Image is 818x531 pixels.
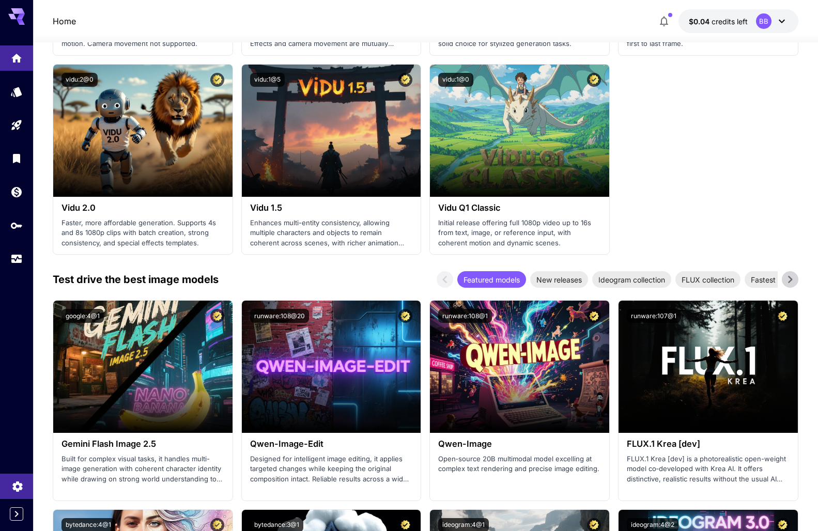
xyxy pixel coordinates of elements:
[587,309,601,323] button: Certified Model – Vetted for best performance and includes a commercial license.
[61,439,224,449] h3: Gemini Flash Image 2.5
[210,309,224,323] button: Certified Model – Vetted for best performance and includes a commercial license.
[438,454,601,474] p: Open‑source 20B multimodal model excelling at complex text rendering and precise image editing.
[242,65,421,197] img: alt
[398,73,412,87] button: Certified Model – Vetted for best performance and includes a commercial license.
[756,13,771,29] div: BB
[61,203,224,213] h3: Vidu 2.0
[745,274,808,285] span: Fastest models
[10,182,23,195] div: Wallet
[619,301,798,433] img: alt
[250,439,413,449] h3: Qwen-Image-Edit
[627,309,681,323] button: runware:107@1
[587,73,601,87] button: Certified Model – Vetted for best performance and includes a commercial license.
[210,73,224,87] button: Certified Model – Vetted for best performance and includes a commercial license.
[242,301,421,433] img: alt
[11,477,24,490] div: Settings
[438,73,473,87] button: vidu:1@0
[250,203,413,213] h3: Vidu 1.5
[53,65,233,197] img: alt
[61,218,224,248] p: Faster, more affordable generation. Supports 4s and 8s 1080p clips with batch creation, strong co...
[712,17,748,26] span: credits left
[689,16,748,27] div: $0.0391
[675,271,740,288] div: FLUX collection
[10,249,23,262] div: Usage
[745,271,808,288] div: Fastest models
[530,271,588,288] div: New releases
[438,218,601,248] p: Initial release offering full 1080p video up to 16s from text, image, or reference input, with co...
[430,65,609,197] img: alt
[61,73,98,87] button: vidu:2@0
[10,507,23,521] button: Expand sidebar
[53,301,233,433] img: alt
[53,272,219,287] p: Test drive the best image models
[430,301,609,433] img: alt
[250,73,285,87] button: vidu:1@5
[53,15,76,27] a: Home
[592,274,671,285] span: Ideogram collection
[675,274,740,285] span: FLUX collection
[678,9,798,33] button: $0.0391BB
[10,216,23,229] div: API Keys
[689,17,712,26] span: $0.04
[250,309,309,323] button: runware:108@20
[438,309,492,323] button: runware:108@1
[530,274,588,285] span: New releases
[592,271,671,288] div: Ideogram collection
[776,309,790,323] button: Certified Model – Vetted for best performance and includes a commercial license.
[627,454,790,485] p: FLUX.1 Krea [dev] is a photorealistic open-weight model co‑developed with Krea AI. It offers dist...
[627,439,790,449] h3: FLUX.1 Krea [dev]
[250,218,413,248] p: Enhances multi-entity consistency, allowing multiple characters and objects to remain coherent ac...
[10,149,23,162] div: Library
[61,309,104,323] button: google:4@1
[10,82,23,95] div: Models
[10,49,23,61] div: Home
[438,439,601,449] h3: Qwen-Image
[438,203,601,213] h3: Vidu Q1 Classic
[398,309,412,323] button: Certified Model – Vetted for best performance and includes a commercial license.
[53,15,76,27] nav: breadcrumb
[10,115,23,128] div: Playground
[457,274,526,285] span: Featured models
[457,271,526,288] div: Featured models
[250,454,413,485] p: Designed for intelligent image editing, it applies targeted changes while keeping the original co...
[61,454,224,485] p: Built for complex visual tasks, it handles multi-image generation with coherent character identit...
